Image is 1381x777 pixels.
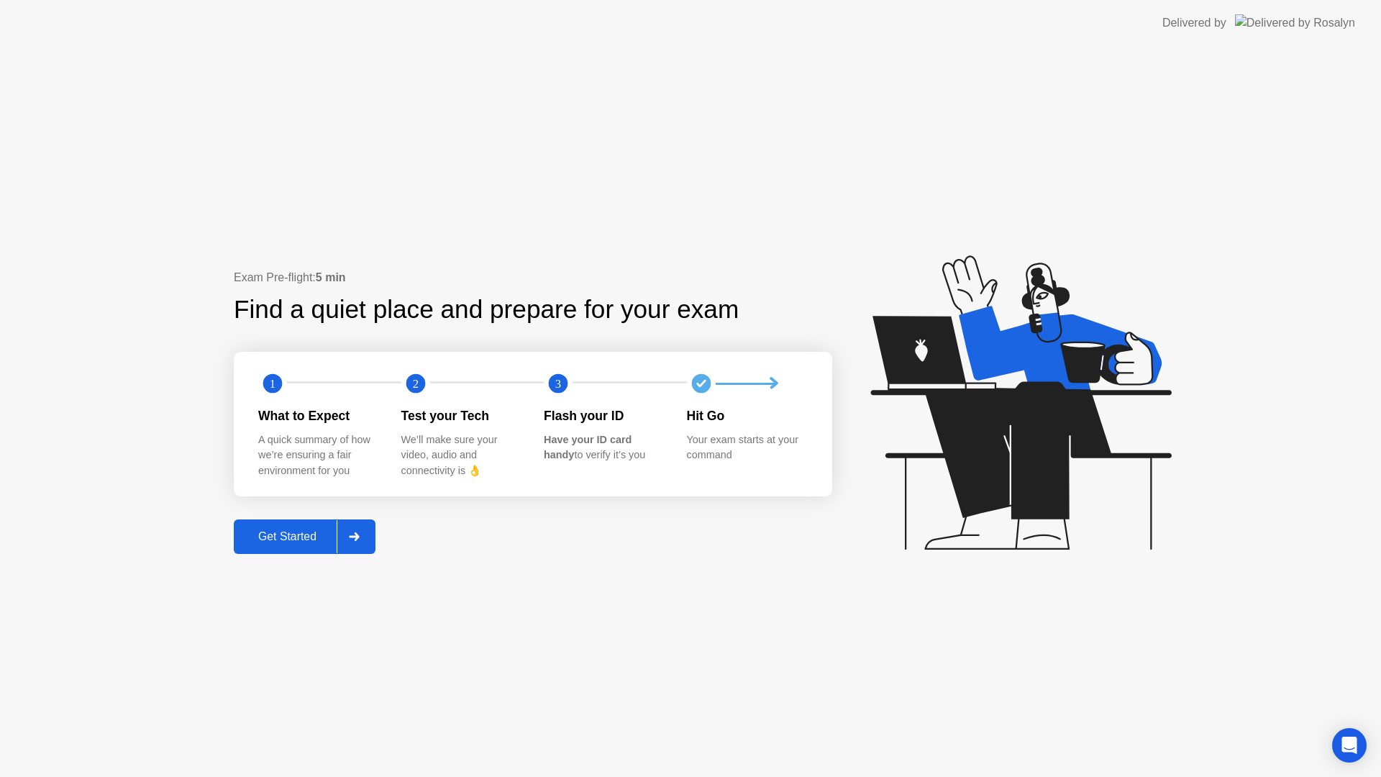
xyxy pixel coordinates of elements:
div: Open Intercom Messenger [1332,728,1367,763]
img: Delivered by Rosalyn [1235,14,1355,31]
button: Get Started [234,519,375,554]
div: Find a quiet place and prepare for your exam [234,291,741,329]
div: A quick summary of how we’re ensuring a fair environment for you [258,432,378,479]
div: We’ll make sure your video, audio and connectivity is 👌 [401,432,521,479]
div: Hit Go [687,406,807,425]
div: Test your Tech [401,406,521,425]
b: 5 min [316,271,346,283]
text: 2 [412,377,418,391]
div: Exam Pre-flight: [234,269,832,286]
text: 3 [555,377,561,391]
div: Delivered by [1162,14,1226,32]
div: What to Expect [258,406,378,425]
div: to verify it’s you [544,432,664,463]
div: Get Started [238,530,337,543]
div: Flash your ID [544,406,664,425]
div: Your exam starts at your command [687,432,807,463]
b: Have your ID card handy [544,434,632,461]
text: 1 [270,377,275,391]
